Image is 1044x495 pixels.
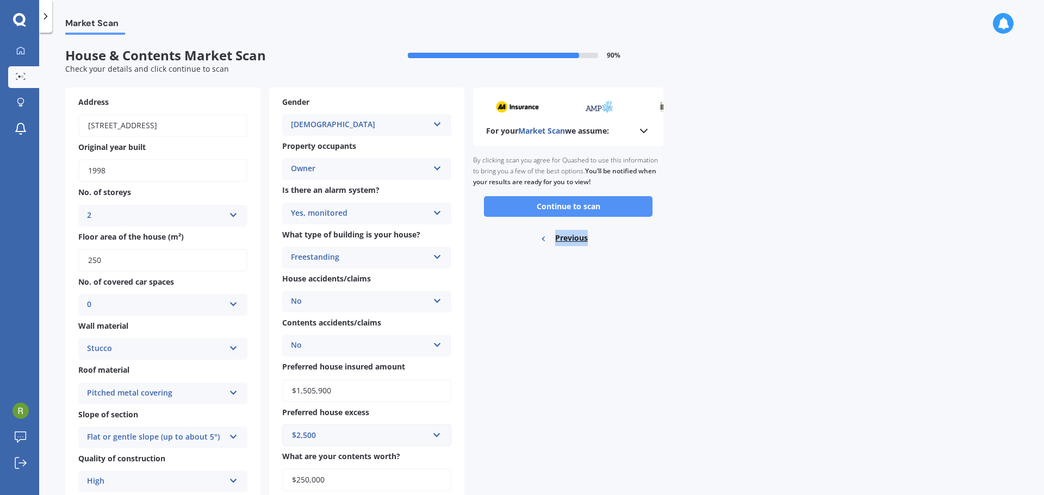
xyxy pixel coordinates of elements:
div: No [291,339,428,352]
span: 90 % [607,52,620,59]
b: For your we assume: [486,126,609,136]
div: 0 [87,298,225,311]
div: [DEMOGRAPHIC_DATA] [291,118,428,131]
div: Stucco [87,342,225,355]
b: You’ll be notified when your results are ready for you to view! [473,166,656,186]
span: Contents accidents/claims [282,317,381,328]
span: Preferred house excess [282,407,369,417]
span: Property occupants [282,141,356,151]
span: Floor area of the house (m²) [78,231,184,242]
span: Market Scan [518,126,565,136]
div: By clicking scan you agree for Quashed to use this information to bring you a few of the best opt... [473,146,663,196]
span: Wall material [78,321,128,331]
span: Is there an alarm system? [282,185,380,196]
span: Gender [282,97,309,107]
div: No [291,295,428,308]
div: Freestanding [291,251,428,264]
span: Address [78,97,109,107]
div: High [87,475,225,488]
span: Original year built [78,142,146,152]
span: House & Contents Market Scan [65,48,364,64]
img: initio_sm.webp [647,101,678,113]
span: No. of covered car spaces [78,277,174,287]
span: No. of storeys [78,187,131,198]
span: What type of building is your house? [282,229,420,240]
div: Pitched metal covering [87,387,225,400]
span: What are your contents worth? [282,451,400,461]
span: Preferred house insured amount [282,362,405,372]
span: Roof material [78,365,129,375]
img: amp_sm.png [572,101,602,113]
span: Check your details and click continue to scan [65,64,229,74]
div: Owner [291,162,428,176]
img: ACg8ocJxARFd5txZRd9QkWnVUaYV8MlX3SvKW--lCf2rUmqa=s96-c [13,403,29,419]
div: Flat or gentle slope (up to about 5°) [87,431,225,444]
span: Slope of section [78,409,138,419]
div: 2 [87,209,225,222]
span: Previous [555,230,588,246]
span: Market Scan [65,18,125,33]
span: House accidents/claims [282,273,371,284]
img: aa_sm.webp [483,101,527,113]
span: Quality of construction [78,453,165,463]
button: Continue to scan [484,196,652,217]
div: Yes, monitored [291,207,428,220]
div: $2,500 [292,429,428,441]
input: Enter floor area [78,249,247,272]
